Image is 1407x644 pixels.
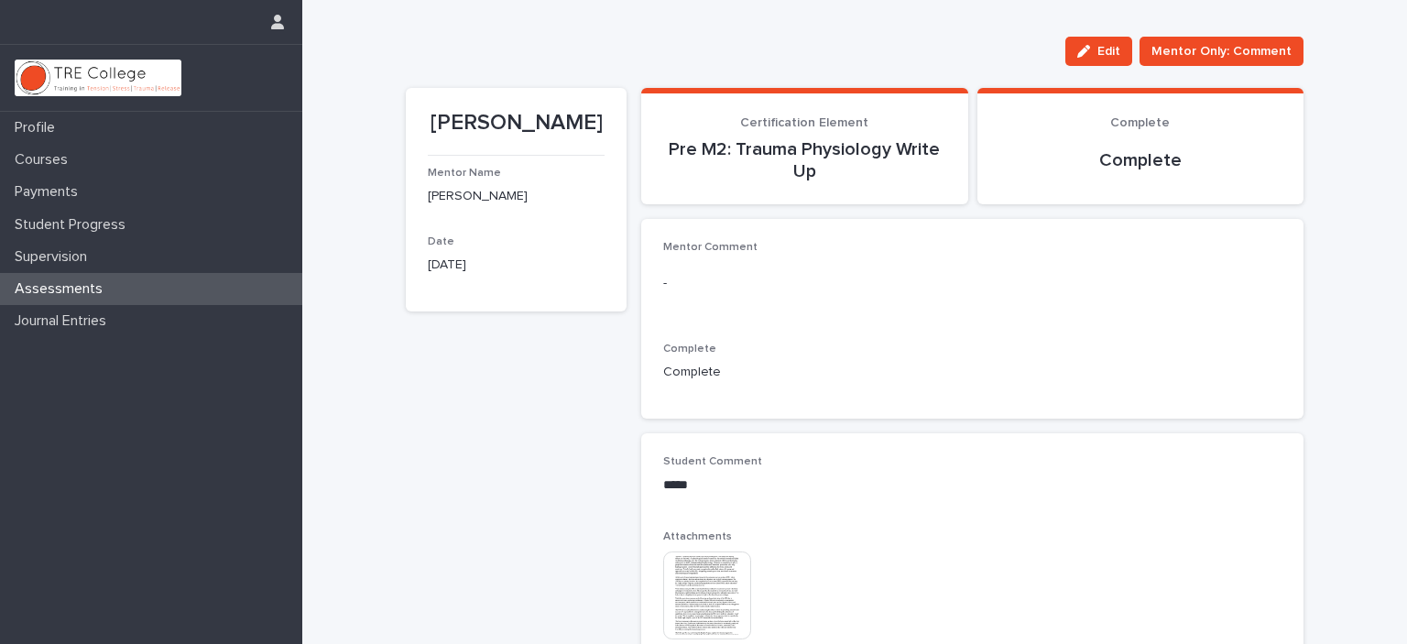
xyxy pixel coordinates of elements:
[1097,45,1120,58] span: Edit
[663,344,716,355] span: Complete
[1065,37,1132,66] button: Edit
[428,256,605,275] p: [DATE]
[1151,42,1292,60] span: Mentor Only: Comment
[663,274,1282,293] p: -
[7,216,140,234] p: Student Progress
[7,183,93,201] p: Payments
[663,363,1282,382] p: Complete
[428,236,454,247] span: Date
[7,312,121,330] p: Journal Entries
[7,248,102,266] p: Supervision
[7,119,70,136] p: Profile
[740,116,868,129] span: Certification Element
[663,456,762,467] span: Student Comment
[428,187,605,206] p: [PERSON_NAME]
[7,151,82,169] p: Courses
[663,531,732,542] span: Attachments
[428,168,501,179] span: Mentor Name
[1110,116,1170,129] span: Complete
[663,242,758,253] span: Mentor Comment
[1140,37,1303,66] button: Mentor Only: Comment
[7,280,117,298] p: Assessments
[15,60,181,96] img: L01RLPSrRaOWR30Oqb5K
[999,149,1282,171] p: Complete
[428,110,605,136] p: [PERSON_NAME]
[663,138,946,182] p: Pre M2: Trauma Physiology Write Up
